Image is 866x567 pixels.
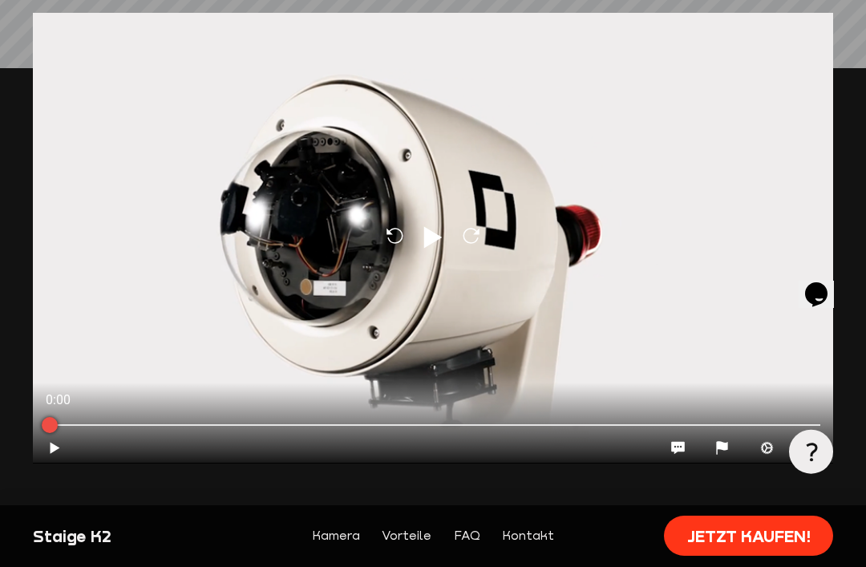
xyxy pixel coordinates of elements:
a: Kontakt [502,526,554,545]
iframe: chat widget [799,260,850,308]
a: Vorteile [382,526,431,545]
div: Staige K2 [33,525,221,547]
a: Kamera [312,526,360,545]
div: 0:00 [33,383,433,417]
a: FAQ [454,526,480,545]
a: Jetzt kaufen! [664,516,833,556]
